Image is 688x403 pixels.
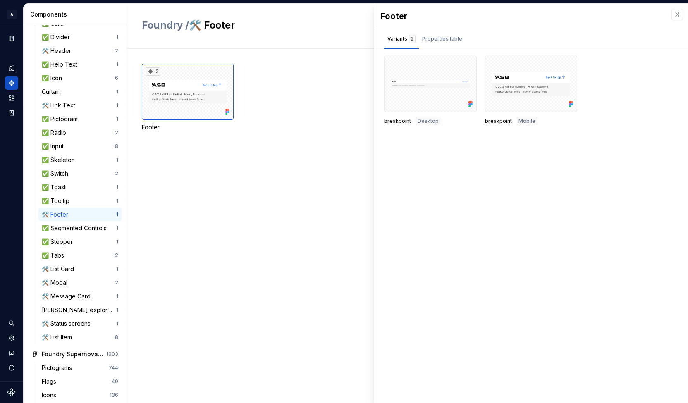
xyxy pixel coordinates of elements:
a: ✅ Segmented Controls1 [38,222,122,235]
div: 2 [115,170,118,177]
div: ✅ Help Text [42,60,81,69]
div: Footer [142,123,234,131]
a: Components [5,76,18,90]
a: Design tokens [5,62,18,75]
a: Foundry Supernova Assets1003 [29,348,122,361]
div: 1 [116,307,118,313]
div: ✅ Switch [42,169,72,178]
div: ✅ Tooltip [42,197,73,205]
div: 1 [116,293,118,300]
a: 🛠️ Modal2 [38,276,122,289]
div: 1 [116,61,118,68]
div: Flags [42,377,60,386]
div: 2 [115,279,118,286]
div: Curtain [42,88,64,96]
a: ✅ Divider1 [38,31,122,44]
div: 1 [116,116,118,122]
div: 🛠️ Status screens [42,320,94,328]
h2: 🛠️ Footer [142,19,556,32]
div: 1 [116,184,118,191]
a: ✅ Pictogram1 [38,112,122,126]
div: 49 [112,378,118,385]
div: 1 [116,211,118,218]
a: Settings [5,331,18,345]
div: Pictograms [42,364,75,372]
div: 8 [115,334,118,341]
div: 🛠️ Header [42,47,74,55]
a: 🛠️ Footer1 [38,208,122,221]
a: ✅ Toast1 [38,181,122,194]
button: A [2,5,21,23]
span: Mobile [518,118,535,124]
div: 1 [116,34,118,41]
button: Contact support [5,346,18,360]
div: [PERSON_NAME] exploration [42,306,116,314]
a: ✅ Radio2 [38,126,122,139]
div: 6 [115,75,118,81]
a: Pictograms744 [38,361,122,374]
div: Icons [42,391,60,399]
div: 🛠️ Link Text [42,101,79,110]
a: Documentation [5,32,18,45]
div: A [7,10,17,19]
div: 1 [116,157,118,163]
div: 1 [116,320,118,327]
div: Components [30,10,123,19]
div: 🛠️ List Card [42,265,77,273]
span: Foundry / [142,19,189,31]
div: Foundry Supernova Assets [42,350,103,358]
div: 744 [109,365,118,371]
a: Assets [5,91,18,105]
div: 2 [115,252,118,259]
a: Flags49 [38,375,122,388]
div: ✅ Icon [42,74,65,82]
a: Icons136 [38,389,122,402]
span: breakpoint [485,118,512,124]
div: 2 [146,67,160,76]
div: 1 [116,238,118,245]
a: 🛠️ List Card1 [38,262,122,276]
div: 8 [115,143,118,150]
div: ✅ Input [42,142,67,150]
div: 2Footer [142,64,234,131]
span: Desktop [418,118,439,124]
div: ✅ Pictogram [42,115,81,123]
div: ✅ Radio [42,129,69,137]
a: [PERSON_NAME] exploration1 [38,303,122,317]
div: 1 [116,102,118,109]
a: 🛠️ Message Card1 [38,290,122,303]
div: 1 [116,225,118,231]
a: ✅ Tooltip1 [38,194,122,207]
div: 2 [409,35,416,43]
a: ✅ Tabs2 [38,249,122,262]
div: 🛠️ Footer [42,210,72,219]
a: ✅ Input8 [38,140,122,153]
a: ✅ Skeleton1 [38,153,122,167]
div: 1 [116,88,118,95]
div: ✅ Stepper [42,238,76,246]
a: ✅ Switch2 [38,167,122,180]
a: 🛠️ Header2 [38,44,122,57]
div: 🛠️ Modal [42,279,71,287]
div: ✅ Tabs [42,251,67,260]
a: ✅ Stepper1 [38,235,122,248]
a: ✅ Icon6 [38,72,122,85]
button: Search ⌘K [5,317,18,330]
div: ✅ Skeleton [42,156,78,164]
a: Storybook stories [5,106,18,119]
svg: Supernova Logo [7,388,16,396]
div: 2 [115,48,118,54]
div: 136 [110,392,118,398]
div: 1 [116,266,118,272]
a: 🛠️ List Item8 [38,331,122,344]
span: breakpoint [384,118,411,124]
div: 1003 [106,351,118,358]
